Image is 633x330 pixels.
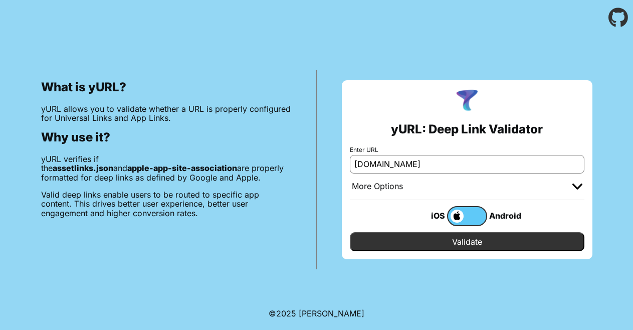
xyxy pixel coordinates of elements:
[41,154,291,182] p: yURL verifies if the and are properly formatted for deep links as defined by Google and Apple.
[572,184,582,190] img: chevron
[350,232,584,251] input: Validate
[487,209,527,222] div: Android
[41,130,291,144] h2: Why use it?
[276,308,296,318] span: 2025
[350,146,584,153] label: Enter URL
[454,88,480,114] img: yURL Logo
[41,190,291,218] p: Valid deep links enable users to be routed to specific app content. This drives better user exper...
[269,297,364,330] footer: ©
[391,122,543,136] h2: yURL: Deep Link Validator
[127,163,237,173] b: apple-app-site-association
[407,209,447,222] div: iOS
[352,182,403,192] div: More Options
[299,308,364,318] a: Michael Ibragimchayev's Personal Site
[41,104,291,123] p: yURL allows you to validate whether a URL is properly configured for Universal Links and App Links.
[350,155,584,173] input: e.g. https://app.chayev.com/xyx
[53,163,113,173] b: assetlinks.json
[41,80,291,94] h2: What is yURL?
